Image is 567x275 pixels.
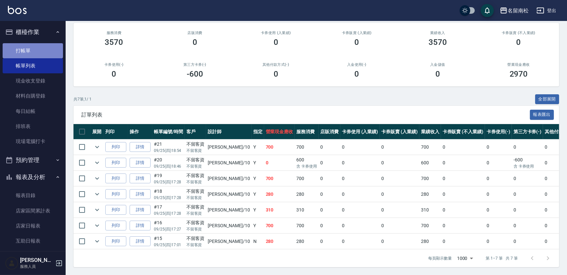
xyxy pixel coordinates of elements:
[380,234,419,249] td: 0
[130,221,151,231] a: 詳情
[186,235,205,242] div: 不留客資
[340,202,380,218] td: 0
[152,234,185,249] td: #15
[152,202,185,218] td: #17
[485,155,512,171] td: 0
[3,203,63,218] a: 店家區間累計表
[512,155,543,171] td: -600
[419,234,441,249] td: 280
[152,155,185,171] td: #20
[340,139,380,155] td: 0
[319,139,340,155] td: 0
[512,218,543,233] td: 0
[485,202,512,218] td: 0
[152,171,185,186] td: #19
[435,69,440,79] h3: 0
[186,172,205,179] div: 不留客資
[419,155,441,171] td: 600
[514,163,542,169] p: 含 卡券使用
[340,218,380,233] td: 0
[20,257,53,264] h5: [PERSON_NAME]
[185,124,206,139] th: 客戶
[186,219,205,226] div: 不留客資
[186,226,205,232] p: 不留客資
[3,218,63,233] a: 店家日報表
[91,124,104,139] th: 展開
[152,187,185,202] td: #18
[128,124,152,139] th: 操作
[319,202,340,218] td: 0
[20,264,53,269] p: 服務人員
[319,187,340,202] td: 0
[130,158,151,168] a: 詳情
[512,124,543,139] th: 第三方卡券(-)
[319,155,340,171] td: 0
[206,218,251,233] td: [PERSON_NAME] /10
[340,187,380,202] td: 0
[105,189,126,199] button: 列印
[186,179,205,185] p: 不留客資
[206,171,251,186] td: [PERSON_NAME] /10
[441,202,485,218] td: 0
[105,205,126,215] button: 列印
[162,31,228,35] h2: 店販消費
[112,69,116,79] h3: 0
[274,69,278,79] h3: 0
[206,124,251,139] th: 設計師
[92,236,102,246] button: expand row
[81,63,147,67] h2: 卡券使用(-)
[264,171,295,186] td: 700
[105,142,126,152] button: 列印
[3,169,63,186] button: 報表及分析
[154,211,183,216] p: 09/25 (四) 17:28
[441,218,485,233] td: 0
[486,31,551,35] h2: 卡券販賣 (不入業績)
[252,202,264,218] td: Y
[3,43,63,58] a: 打帳單
[454,249,475,267] div: 1000
[295,202,319,218] td: 310
[3,58,63,73] a: 帳單列表
[152,139,185,155] td: #21
[508,7,529,15] div: 名留南松
[319,171,340,186] td: 0
[486,255,518,261] p: 第 1–7 筆 共 7 筆
[105,158,126,168] button: 列印
[104,124,128,139] th: 列印
[405,63,471,67] h2: 入金儲值
[264,155,295,171] td: 0
[92,174,102,183] button: expand row
[252,187,264,202] td: Y
[92,189,102,199] button: expand row
[152,218,185,233] td: #16
[441,234,485,249] td: 0
[354,38,359,47] h3: 0
[264,187,295,202] td: 280
[419,171,441,186] td: 700
[3,134,63,149] a: 現場電腦打卡
[130,189,151,199] a: 詳情
[295,171,319,186] td: 700
[481,4,494,17] button: save
[92,205,102,215] button: expand row
[485,171,512,186] td: 0
[252,234,264,249] td: N
[264,234,295,249] td: 280
[130,205,151,215] a: 詳情
[206,202,251,218] td: [PERSON_NAME] /10
[130,174,151,184] a: 詳情
[405,31,471,35] h2: 業績收入
[441,171,485,186] td: 0
[319,218,340,233] td: 0
[419,139,441,155] td: 700
[441,124,485,139] th: 卡券販賣 (不入業績)
[530,110,554,120] button: 報表匯出
[154,226,183,232] p: 09/25 (四) 17:27
[485,139,512,155] td: 0
[92,221,102,230] button: expand row
[105,174,126,184] button: 列印
[186,148,205,154] p: 不留客資
[340,124,380,139] th: 卡券使用 (入業績)
[441,139,485,155] td: 0
[252,155,264,171] td: Y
